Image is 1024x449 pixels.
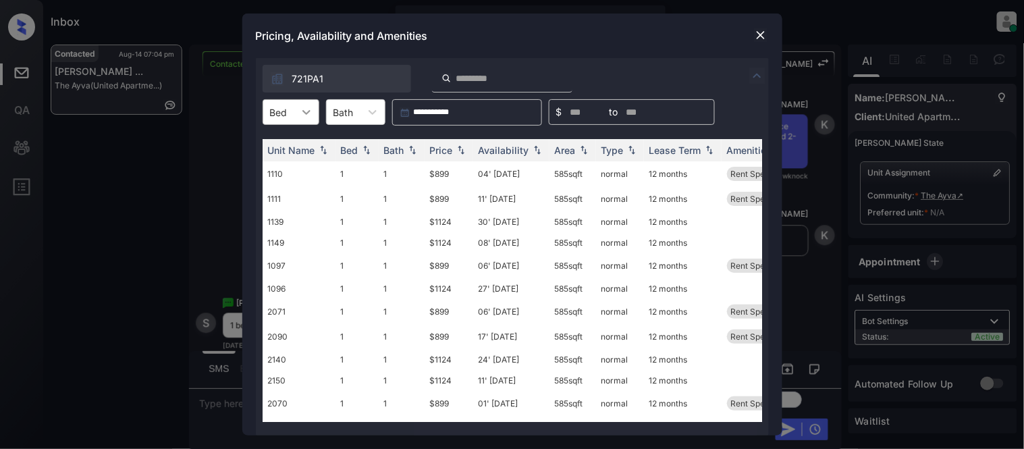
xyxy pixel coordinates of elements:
[596,232,644,253] td: normal
[596,299,644,324] td: normal
[379,416,425,437] td: 1
[644,391,722,416] td: 12 months
[263,324,335,349] td: 2090
[473,186,549,211] td: 11' [DATE]
[425,299,473,324] td: $899
[317,146,330,155] img: sorting
[379,278,425,299] td: 1
[731,332,784,342] span: Rent Special 1
[263,391,335,416] td: 2070
[425,186,473,211] td: $899
[754,28,767,42] img: close
[473,211,549,232] td: 30' [DATE]
[263,349,335,370] td: 2140
[263,253,335,278] td: 1097
[473,278,549,299] td: 27' [DATE]
[425,211,473,232] td: $1124
[425,232,473,253] td: $1124
[425,416,473,437] td: $1124
[596,324,644,349] td: normal
[549,416,596,437] td: 585 sqft
[601,144,624,156] div: Type
[406,146,419,155] img: sorting
[731,261,784,271] span: Rent Special 1
[379,232,425,253] td: 1
[703,146,716,155] img: sorting
[731,194,784,204] span: Rent Special 1
[531,146,544,155] img: sorting
[644,299,722,324] td: 12 months
[644,161,722,186] td: 12 months
[596,370,644,391] td: normal
[473,391,549,416] td: 01' [DATE]
[430,144,453,156] div: Price
[335,211,379,232] td: 1
[425,324,473,349] td: $899
[341,144,358,156] div: Bed
[425,349,473,370] td: $1124
[335,186,379,211] td: 1
[596,349,644,370] td: normal
[360,146,373,155] img: sorting
[335,349,379,370] td: 1
[268,144,315,156] div: Unit Name
[263,370,335,391] td: 2150
[473,161,549,186] td: 04' [DATE]
[379,299,425,324] td: 1
[379,161,425,186] td: 1
[731,307,784,317] span: Rent Special 1
[335,161,379,186] td: 1
[644,253,722,278] td: 12 months
[644,232,722,253] td: 12 months
[263,278,335,299] td: 1096
[577,146,591,155] img: sorting
[596,161,644,186] td: normal
[263,161,335,186] td: 1110
[271,72,284,86] img: icon-zuma
[644,416,722,437] td: 12 months
[473,349,549,370] td: 24' [DATE]
[596,391,644,416] td: normal
[644,349,722,370] td: 12 months
[644,324,722,349] td: 12 months
[335,416,379,437] td: 1
[379,349,425,370] td: 1
[596,186,644,211] td: normal
[335,253,379,278] td: 1
[549,349,596,370] td: 585 sqft
[379,253,425,278] td: 1
[263,186,335,211] td: 1111
[555,144,576,156] div: Area
[549,324,596,349] td: 585 sqft
[549,232,596,253] td: 585 sqft
[644,370,722,391] td: 12 months
[425,391,473,416] td: $899
[335,370,379,391] td: 1
[263,299,335,324] td: 2071
[473,416,549,437] td: 23' [DATE]
[473,299,549,324] td: 06' [DATE]
[473,253,549,278] td: 06' [DATE]
[549,211,596,232] td: 585 sqft
[549,370,596,391] td: 585 sqft
[549,299,596,324] td: 585 sqft
[549,391,596,416] td: 585 sqft
[425,161,473,186] td: $899
[479,144,529,156] div: Availability
[549,278,596,299] td: 585 sqft
[384,144,404,156] div: Bath
[425,278,473,299] td: $1124
[379,324,425,349] td: 1
[425,370,473,391] td: $1124
[727,144,772,156] div: Amenities
[379,391,425,416] td: 1
[649,144,701,156] div: Lease Term
[549,161,596,186] td: 585 sqft
[473,370,549,391] td: 11' [DATE]
[644,211,722,232] td: 12 months
[335,278,379,299] td: 1
[425,253,473,278] td: $899
[596,211,644,232] td: normal
[263,416,335,437] td: 2080
[292,72,324,86] span: 721PA1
